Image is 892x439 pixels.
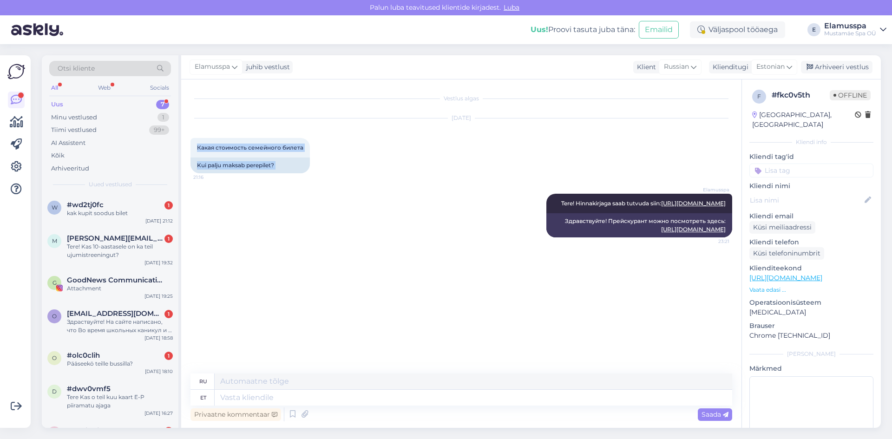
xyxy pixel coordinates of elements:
[639,21,679,39] button: Emailid
[756,62,785,72] span: Estonian
[561,200,726,207] span: Tere! Hinnakirjaga saab tutvuda siin:
[51,151,65,160] div: Kõik
[190,114,732,122] div: [DATE]
[67,276,164,284] span: GoodNews Communication
[772,90,830,101] div: # fkc0v5th
[51,164,89,173] div: Arhiveeritud
[52,388,57,395] span: d
[749,274,822,282] a: [URL][DOMAIN_NAME]
[749,364,873,373] p: Märkmed
[51,100,63,109] div: Uus
[243,62,290,72] div: juhib vestlust
[830,90,871,100] span: Offline
[749,298,873,308] p: Operatsioonisüsteem
[67,201,104,209] span: #wd2tj0fc
[144,259,173,266] div: [DATE] 19:32
[144,293,173,300] div: [DATE] 19:25
[144,410,173,417] div: [DATE] 16:27
[752,110,855,130] div: [GEOGRAPHIC_DATA], [GEOGRAPHIC_DATA]
[164,427,173,435] div: 1
[96,82,112,94] div: Web
[807,23,820,36] div: E
[49,82,60,94] div: All
[546,213,732,237] div: Здравствуйте! Прейскурант можно посмотреть здесь:
[695,186,729,193] span: Elamusspa
[749,211,873,221] p: Kliendi email
[52,204,58,211] span: w
[661,200,726,207] a: [URL][DOMAIN_NAME]
[690,21,785,38] div: Väljaspool tööaega
[67,351,100,360] span: #olc0clih
[51,138,85,148] div: AI Assistent
[695,238,729,245] span: 23:21
[58,64,95,73] span: Otsi kliente
[195,62,230,72] span: Elamusspa
[67,426,103,435] span: #soafnefs
[749,286,873,294] p: Vaata edasi ...
[190,94,732,103] div: Vestlus algas
[749,263,873,273] p: Klienditeekond
[702,410,728,419] span: Saada
[200,390,206,406] div: et
[824,22,876,30] div: Elamusspa
[749,331,873,341] p: Chrome [TECHNICAL_ID]
[51,125,97,135] div: Tiimi vestlused
[52,237,57,244] span: m
[749,308,873,317] p: [MEDICAL_DATA]
[197,144,303,151] span: Какая стоимость семейного билета
[749,138,873,146] div: Kliendi info
[164,201,173,210] div: 1
[89,180,132,189] span: Uued vestlused
[531,24,635,35] div: Proovi tasuta juba täna:
[145,217,173,224] div: [DATE] 21:12
[190,408,281,421] div: Privaatne kommentaar
[199,373,207,389] div: ru
[749,237,873,247] p: Kliendi telefon
[164,352,173,360] div: 1
[67,284,173,293] div: Attachment
[67,318,173,334] div: Здраствуйте! На сайте написано, что Во время школьных каникул и в праздничные дни в Elamus Spa де...
[749,221,815,234] div: Küsi meiliaadressi
[749,247,824,260] div: Küsi telefoninumbrit
[52,354,57,361] span: o
[501,3,522,12] span: Luba
[801,61,872,73] div: Arhiveeri vestlus
[824,30,876,37] div: Mustamäe Spa OÜ
[156,100,169,109] div: 7
[749,350,873,358] div: [PERSON_NAME]
[749,152,873,162] p: Kliendi tag'id
[193,174,228,181] span: 21:16
[824,22,886,37] a: ElamusspaMustamäe Spa OÜ
[67,360,173,368] div: Pääseekö teille bussilla?
[145,368,173,375] div: [DATE] 18:10
[144,334,173,341] div: [DATE] 18:58
[7,63,25,80] img: Askly Logo
[67,309,164,318] span: oksankatf@gmail.com
[67,242,173,259] div: Tere! Kas 10-aastasele on ka teil ujumistreeningut?
[190,157,310,173] div: Kui palju maksab perepilet?
[661,226,726,233] a: [URL][DOMAIN_NAME]
[149,125,169,135] div: 99+
[664,62,689,72] span: Russian
[633,62,656,72] div: Klient
[67,385,111,393] span: #dwv0vmf5
[709,62,748,72] div: Klienditugi
[164,235,173,243] div: 1
[757,93,761,100] span: f
[749,181,873,191] p: Kliendi nimi
[749,321,873,331] p: Brauser
[750,195,863,205] input: Lisa nimi
[67,234,164,242] span: marion.selgall@gmail.com
[749,164,873,177] input: Lisa tag
[52,313,57,320] span: o
[67,209,173,217] div: kak kupit soodus bilet
[148,82,171,94] div: Socials
[52,279,57,286] span: G
[157,113,169,122] div: 1
[164,310,173,318] div: 1
[51,113,97,122] div: Minu vestlused
[67,393,173,410] div: Tere Kas o teil kuu kaart E-P piiramatu ajaga
[531,25,548,34] b: Uus!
